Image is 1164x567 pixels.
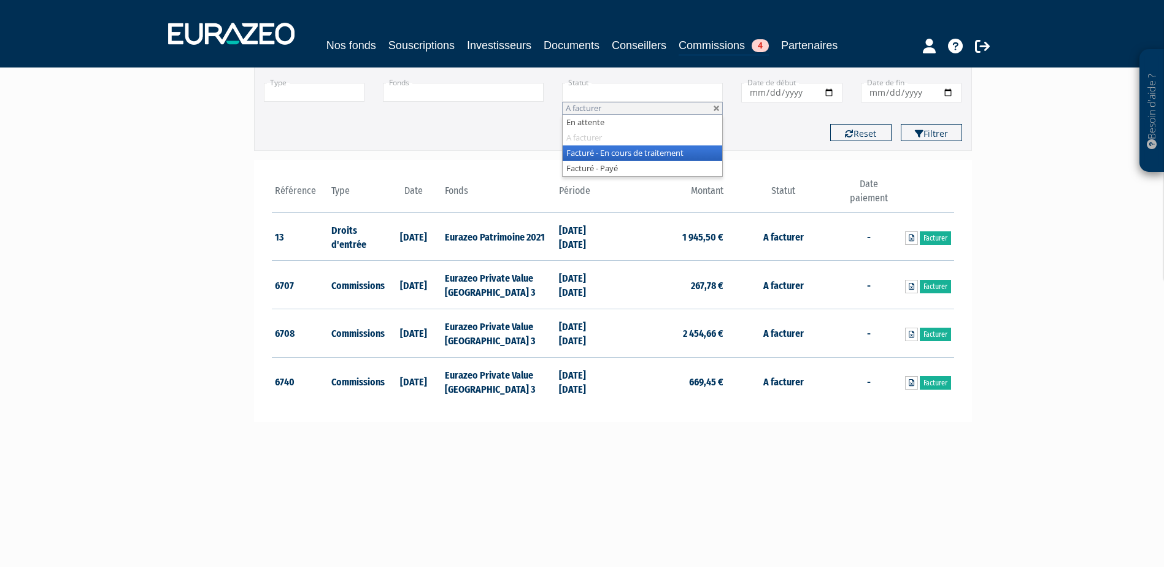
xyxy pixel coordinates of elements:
a: Facturer [920,328,951,341]
a: Facturer [920,280,951,293]
td: 6708 [272,309,329,358]
p: Besoin d'aide ? [1145,56,1159,166]
li: A facturer [563,130,722,145]
td: [DATE] [DATE] [556,212,613,261]
li: Facturé - En cours de traitement [563,145,722,161]
td: [DATE] [385,212,442,261]
button: Filtrer [901,124,962,141]
td: A facturer [727,357,840,405]
td: 13 [272,212,329,261]
span: A facturer [566,102,601,114]
a: Partenaires [781,37,838,54]
th: Statut [727,177,840,212]
th: Montant [613,177,727,212]
td: [DATE] [385,261,442,309]
a: Souscriptions [388,37,455,54]
td: A facturer [727,212,840,261]
td: 1 945,50 € [613,212,727,261]
td: [DATE] [DATE] [556,357,613,405]
th: Période [556,177,613,212]
a: Documents [544,37,599,54]
td: Commissions [328,261,385,309]
th: Référence [272,177,329,212]
td: 6740 [272,357,329,405]
td: [DATE] [DATE] [556,261,613,309]
td: 2 454,66 € [613,309,727,358]
td: Eurazeo Private Value [GEOGRAPHIC_DATA] 3 [442,309,555,358]
td: - [840,212,897,261]
td: 669,45 € [613,357,727,405]
td: A facturer [727,261,840,309]
th: Date paiement [840,177,897,212]
li: En attente [563,115,722,130]
td: - [840,309,897,358]
th: Fonds [442,177,555,212]
a: Conseillers [612,37,666,54]
td: [DATE] [385,357,442,405]
a: Investisseurs [467,37,531,54]
th: Date [385,177,442,212]
td: - [840,261,897,309]
td: 6707 [272,261,329,309]
a: Facturer [920,376,951,390]
td: [DATE] [385,309,442,358]
td: 267,78 € [613,261,727,309]
li: Facturé - Payé [563,161,722,176]
td: [DATE] [DATE] [556,309,613,358]
button: Reset [830,124,892,141]
a: Nos fonds [326,37,376,54]
td: A facturer [727,309,840,358]
a: Commissions4 [679,37,769,56]
th: Type [328,177,385,212]
td: Eurazeo Patrimoine 2021 [442,212,555,261]
td: Droits d'entrée [328,212,385,261]
td: Commissions [328,357,385,405]
span: 4 [752,39,769,52]
a: Facturer [920,231,951,245]
img: 1732889491-logotype_eurazeo_blanc_rvb.png [168,23,295,45]
td: Eurazeo Private Value [GEOGRAPHIC_DATA] 3 [442,261,555,309]
td: - [840,357,897,405]
td: Eurazeo Private Value [GEOGRAPHIC_DATA] 3 [442,357,555,405]
td: Commissions [328,309,385,358]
